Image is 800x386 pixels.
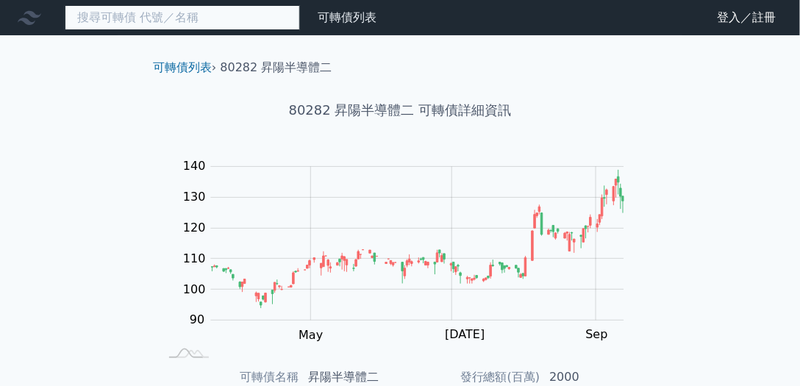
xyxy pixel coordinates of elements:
input: 搜尋可轉債 代號／名稱 [65,5,300,30]
g: Chart [176,160,646,373]
tspan: 100 [183,282,206,296]
li: 80282 昇陽半導體二 [221,59,332,76]
a: 可轉債列表 [318,10,376,24]
tspan: [DATE] [446,328,485,342]
tspan: May [299,328,324,342]
h1: 80282 昇陽半導體二 可轉債詳細資訊 [141,100,659,121]
tspan: 130 [183,190,206,204]
tspan: 140 [183,160,206,174]
tspan: 110 [183,251,206,265]
a: 可轉債列表 [153,60,212,74]
a: 登入／註冊 [706,6,788,29]
tspan: 120 [183,221,206,235]
tspan: Sep [586,328,608,342]
li: › [153,59,216,76]
tspan: 90 [190,313,204,327]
